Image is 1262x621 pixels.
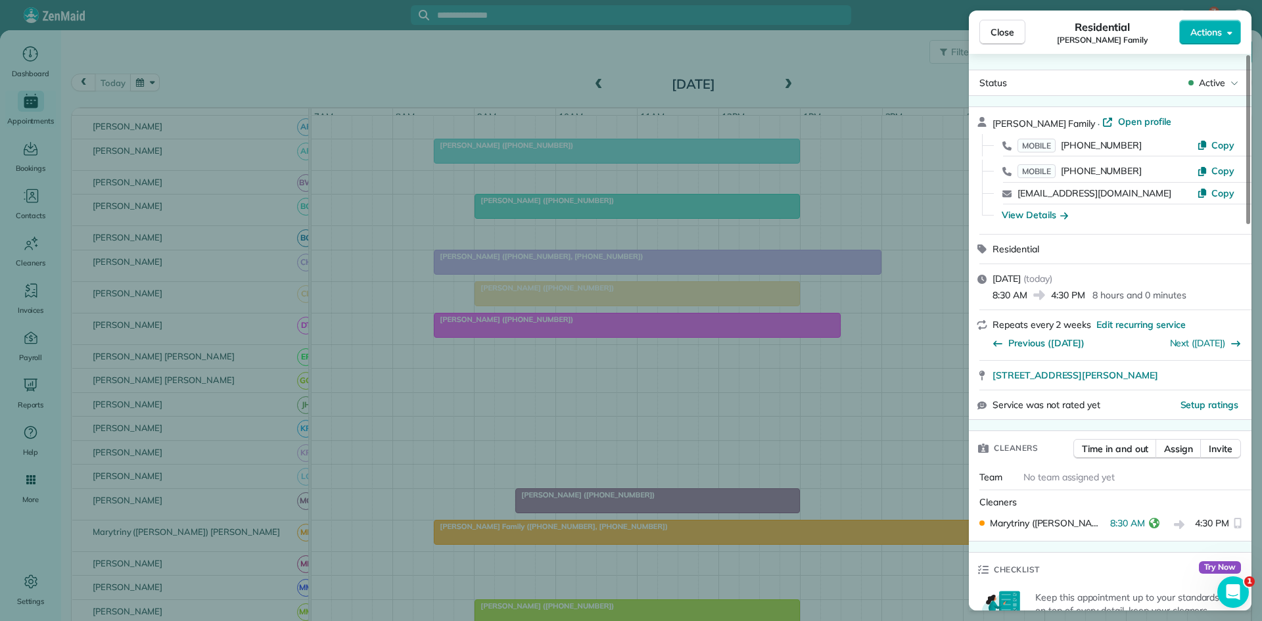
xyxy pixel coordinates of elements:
[994,442,1038,455] span: Cleaners
[993,288,1027,302] span: 8:30 AM
[1017,139,1056,152] span: MOBILE
[993,118,1095,129] span: [PERSON_NAME] Family
[1008,336,1085,350] span: Previous ([DATE])
[1061,139,1142,151] span: [PHONE_NUMBER]
[993,369,1158,382] span: [STREET_ADDRESS][PERSON_NAME]
[1190,26,1222,39] span: Actions
[1195,517,1229,533] span: 4:30 PM
[979,471,1002,483] span: Team
[1199,76,1225,89] span: Active
[1156,439,1202,459] button: Assign
[1017,164,1142,177] a: MOBILE[PHONE_NUMBER]
[1110,517,1145,533] span: 8:30 AM
[993,319,1091,331] span: Repeats every 2 weeks
[990,517,1105,530] span: Marytriny ([PERSON_NAME]) [PERSON_NAME]
[1180,398,1239,411] button: Setup ratings
[1197,139,1234,152] button: Copy
[1095,118,1102,129] span: ·
[1075,19,1131,35] span: Residential
[993,336,1085,350] button: Previous ([DATE])
[1073,439,1157,459] button: Time in and out
[979,20,1025,45] button: Close
[1102,115,1171,128] a: Open profile
[1180,399,1239,411] span: Setup ratings
[1002,208,1068,221] button: View Details
[994,563,1040,576] span: Checklist
[991,26,1014,39] span: Close
[1096,318,1186,331] span: Edit recurring service
[1170,336,1242,350] button: Next ([DATE])
[1051,288,1085,302] span: 4:30 PM
[1017,187,1171,199] a: [EMAIL_ADDRESS][DOMAIN_NAME]
[979,77,1007,89] span: Status
[993,398,1100,412] span: Service was not rated yet
[1017,164,1056,178] span: MOBILE
[1217,576,1249,608] iframe: Intercom live chat
[1017,139,1142,152] a: MOBILE[PHONE_NUMBER]
[1118,115,1171,128] span: Open profile
[1170,337,1226,349] a: Next ([DATE])
[1061,165,1142,177] span: [PHONE_NUMBER]
[979,496,1017,508] span: Cleaners
[993,369,1244,382] a: [STREET_ADDRESS][PERSON_NAME]
[1082,442,1148,455] span: Time in and out
[1057,35,1147,45] span: [PERSON_NAME] Family
[1209,442,1232,455] span: Invite
[1211,165,1234,177] span: Copy
[1023,273,1052,285] span: ( today )
[1197,187,1234,200] button: Copy
[1211,187,1234,199] span: Copy
[1164,442,1193,455] span: Assign
[1197,164,1234,177] button: Copy
[1092,288,1186,302] p: 8 hours and 0 minutes
[1199,561,1241,574] span: Try Now
[1200,439,1241,459] button: Invite
[1244,576,1255,587] span: 1
[993,243,1039,255] span: Residential
[1211,139,1234,151] span: Copy
[1023,471,1115,483] span: No team assigned yet
[993,273,1021,285] span: [DATE]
